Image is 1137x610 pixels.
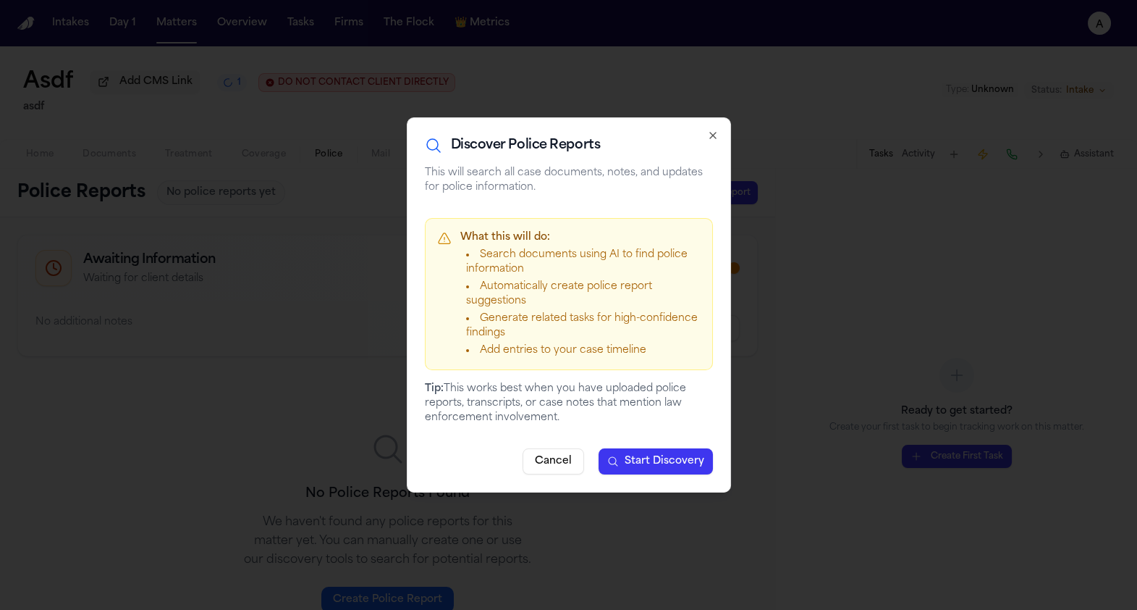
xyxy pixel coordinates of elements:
p: What this will do: [460,230,701,245]
p: This works best when you have uploaded police reports, transcripts, or case notes that mention la... [425,382,713,425]
p: This will search all case documents, notes, and updates for police information. [425,166,713,195]
button: Start Discovery [599,448,713,475]
li: Automatically create police report suggestions [466,280,701,309]
strong: Tip: [425,383,444,394]
h2: Discover Police Reports [451,135,601,156]
li: Search documents using AI to find police information [466,248,701,277]
li: Generate related tasks for high-confidence findings [466,312,701,340]
li: Add entries to your case timeline [466,343,701,358]
span: Start Discovery [625,454,704,469]
button: Cancel [523,448,584,475]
